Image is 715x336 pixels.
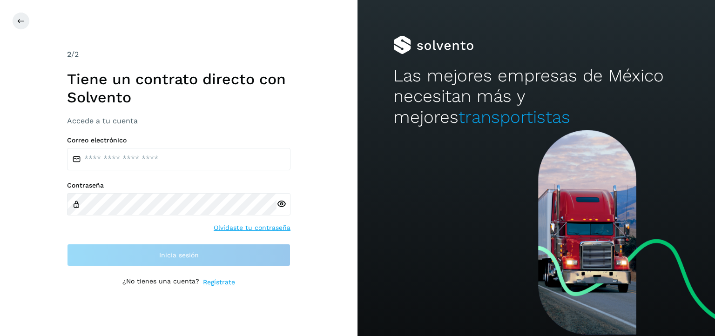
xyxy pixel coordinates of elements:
[393,66,679,128] h2: Las mejores empresas de México necesitan más y mejores
[214,223,290,233] a: Olvidaste tu contraseña
[67,70,290,106] h1: Tiene un contrato directo con Solvento
[67,181,290,189] label: Contraseña
[459,107,570,127] span: transportistas
[67,116,290,125] h3: Accede a tu cuenta
[122,277,199,287] p: ¿No tienes una cuenta?
[67,244,290,266] button: Inicia sesión
[67,49,290,60] div: /2
[203,277,235,287] a: Regístrate
[159,252,199,258] span: Inicia sesión
[67,50,71,59] span: 2
[67,136,290,144] label: Correo electrónico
